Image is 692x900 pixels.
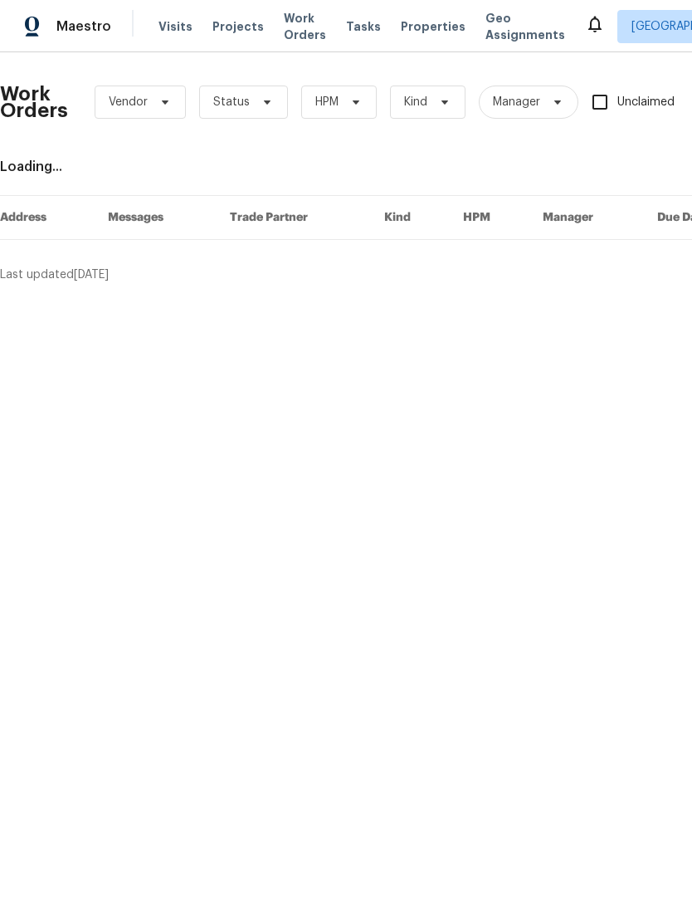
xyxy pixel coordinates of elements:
span: [DATE] [74,269,109,281]
th: Kind [371,196,450,240]
th: Manager [529,196,644,240]
span: Maestro [56,18,111,35]
span: Vendor [109,94,148,110]
span: HPM [315,94,339,110]
span: Kind [404,94,427,110]
span: Properties [401,18,465,35]
span: Geo Assignments [485,10,565,43]
th: Messages [95,196,217,240]
span: Unclaimed [617,94,675,111]
th: HPM [450,196,529,240]
span: Visits [158,18,192,35]
span: Manager [493,94,540,110]
span: Work Orders [284,10,326,43]
span: Status [213,94,250,110]
th: Trade Partner [217,196,372,240]
span: Projects [212,18,264,35]
span: Tasks [346,21,381,32]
